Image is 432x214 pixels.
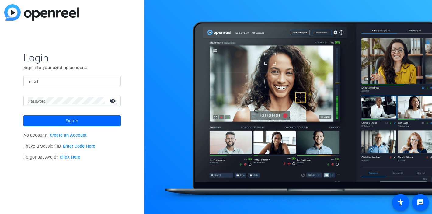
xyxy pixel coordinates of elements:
input: Enter Email Address [28,77,116,85]
span: Sign in [66,113,78,128]
mat-label: Email [28,79,38,84]
span: I have a Session ID. [23,144,96,149]
img: blue-gradient.svg [4,4,79,21]
a: Create an Account [50,133,87,138]
span: Login [23,51,121,64]
mat-icon: accessibility [397,199,404,206]
span: Forgot password? [23,155,81,160]
mat-icon: visibility_off [106,96,121,105]
mat-icon: message [417,199,424,206]
button: Sign in [23,115,121,126]
p: Sign into your existing account. [23,64,121,71]
span: No account? [23,133,87,138]
a: Enter Code Here [63,144,95,149]
mat-label: Password [28,99,46,103]
a: Click Here [60,155,80,160]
